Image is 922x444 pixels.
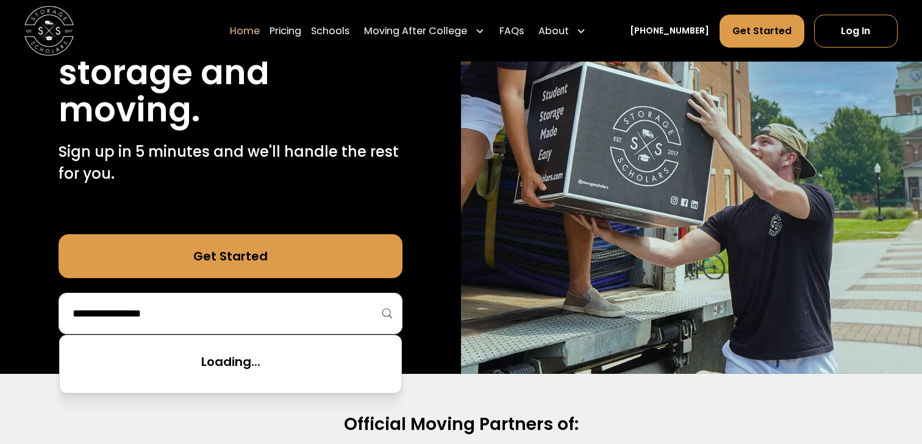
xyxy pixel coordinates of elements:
a: Schools [311,13,349,48]
a: FAQs [499,13,524,48]
p: Sign up in 5 minutes and we'll handle the rest for you. [59,141,402,185]
a: Get Started [59,234,402,278]
a: Log In [814,14,898,47]
h2: Official Moving Partners of: [68,413,854,435]
div: Moving After College [364,23,467,38]
a: [PHONE_NUMBER] [630,24,709,37]
div: About [538,23,569,38]
a: home [24,6,74,56]
img: Storage Scholars main logo [24,6,74,56]
a: Home [230,13,260,48]
a: Get Started [720,14,804,47]
h1: Stress free student storage and moving. [59,17,402,129]
a: Pricing [270,13,301,48]
div: About [534,13,591,48]
div: Moving After College [359,13,489,48]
